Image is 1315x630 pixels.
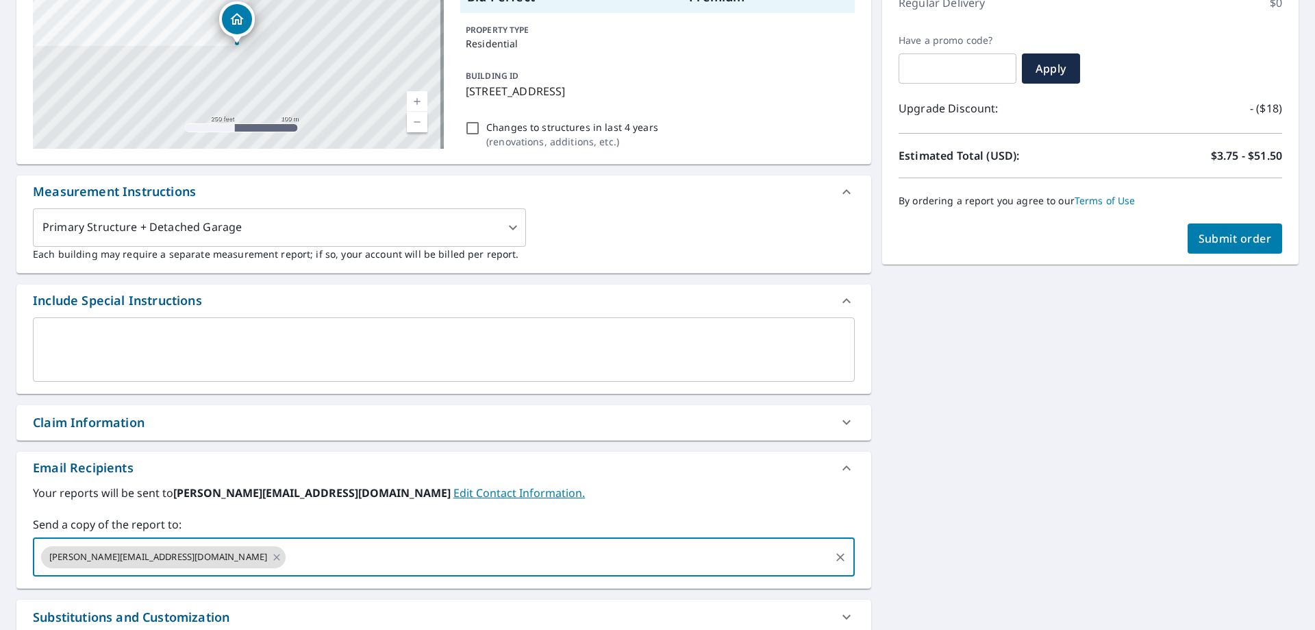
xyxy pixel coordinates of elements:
[33,413,145,432] div: Claim Information
[899,195,1282,207] p: By ordering a report you agree to our
[16,175,871,208] div: Measurement Instructions
[33,208,526,247] div: Primary Structure + Detached Garage
[1188,223,1283,254] button: Submit order
[466,83,849,99] p: [STREET_ADDRESS]
[41,550,275,564] span: [PERSON_NAME][EMAIL_ADDRESS][DOMAIN_NAME]
[33,485,855,501] label: Your reports will be sent to
[16,405,871,440] div: Claim Information
[173,485,453,500] b: [PERSON_NAME][EMAIL_ADDRESS][DOMAIN_NAME]
[33,291,202,310] div: Include Special Instructions
[899,147,1090,164] p: Estimated Total (USD):
[486,134,658,149] p: ( renovations, additions, etc. )
[831,548,850,567] button: Clear
[16,452,871,485] div: Email Recipients
[41,546,286,568] div: [PERSON_NAME][EMAIL_ADDRESS][DOMAIN_NAME]
[486,120,658,134] p: Changes to structures in last 4 years
[33,608,229,627] div: Substitutions and Customization
[407,112,427,132] a: Current Level 17, Zoom Out
[33,182,196,201] div: Measurement Instructions
[1211,147,1282,164] p: $3.75 - $51.50
[899,100,1090,117] p: Upgrade Discount:
[899,34,1016,47] label: Have a promo code?
[466,24,849,36] p: PROPERTY TYPE
[16,284,871,317] div: Include Special Instructions
[1075,194,1136,207] a: Terms of Use
[1022,53,1080,84] button: Apply
[466,36,849,51] p: Residential
[33,516,855,533] label: Send a copy of the report to:
[33,247,855,261] p: Each building may require a separate measurement report; if so, your account will be billed per r...
[33,459,134,477] div: Email Recipients
[453,485,585,500] a: EditContactInfo
[219,1,255,44] div: Dropped pin, building 1, Residential property, 10351 SW 49th St Miami, FL 33165
[466,70,518,82] p: BUILDING ID
[407,91,427,112] a: Current Level 17, Zoom In
[1033,61,1069,76] span: Apply
[1199,231,1272,246] span: Submit order
[1250,100,1282,117] p: - ($18)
